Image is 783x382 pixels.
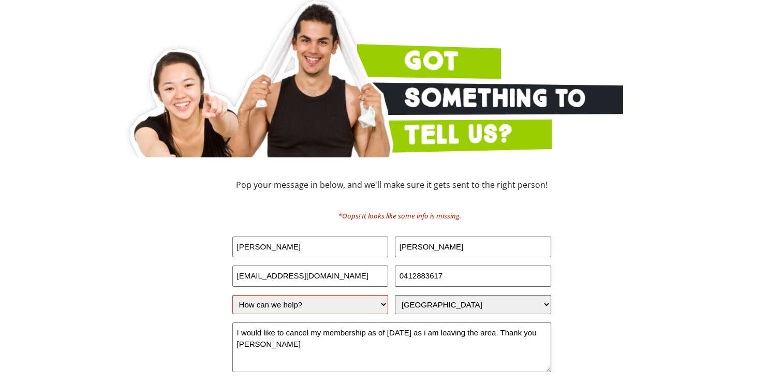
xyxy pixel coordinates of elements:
input: Email [232,266,389,287]
h3: Pop your message in below, and we'll make sure it gets sent to the right person! [164,181,619,189]
h2: *Oops! It looks like some info is missing. [257,212,543,221]
input: PHONE [395,266,551,287]
input: FIRST NAME [232,237,389,258]
input: LAST NAME [395,237,551,258]
textarea: I would like to cancel my membership as of [DATE] as i am leaving the area. Thank you [PERSON_NAME] [232,322,551,372]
